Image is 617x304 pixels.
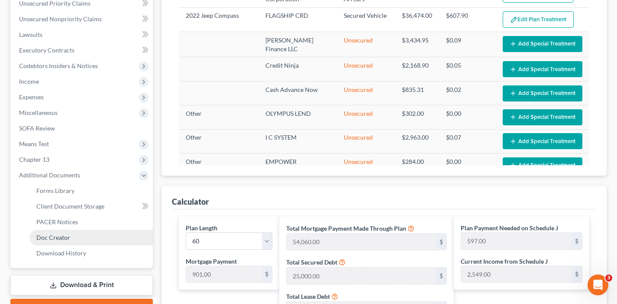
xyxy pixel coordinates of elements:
span: Means Test [19,140,49,147]
a: SOFA Review [12,121,153,136]
a: Download & Print [10,275,153,295]
td: EMPOWER [258,154,337,177]
a: Client Document Storage [29,199,153,214]
td: $607.90 [439,7,496,32]
input: 0.00 [287,268,436,284]
div: $ [436,234,446,250]
span: Forms Library [36,187,74,194]
td: FLAGSHIP CRD [258,7,337,32]
div: Calculator [172,196,209,207]
button: Edit Plan Treatment [503,11,574,28]
td: $2,963.00 [395,129,439,153]
input: 0.00 [461,233,572,249]
span: Income [19,78,39,85]
td: $2,168.90 [395,57,439,81]
input: 0.00 [287,234,436,250]
td: $36,474.00 [395,7,439,32]
label: Total Secured Debt [286,258,337,267]
td: $835.31 [395,81,439,105]
span: Codebtors Insiders & Notices [19,62,98,69]
td: $0.02 [439,81,496,105]
span: Expenses [19,93,44,101]
td: Credit Ninja [258,57,337,81]
span: Download History [36,249,86,257]
td: $0.00 [439,154,496,177]
img: edit-pencil-c1479a1de80d8dea1e2430c2f745a3c6a07e9d7aa2eeffe225670001d78357a8.svg [510,16,517,23]
span: Chapter 13 [19,156,49,163]
button: Add Special Treatment [503,61,582,77]
span: Doc Creator [36,234,70,241]
td: OLYMPUS LEND [258,105,337,129]
label: Plan Length [186,223,217,232]
span: 3 [605,275,612,281]
a: Lawsuits [12,27,153,42]
a: PACER Notices [29,214,153,230]
a: Doc Creator [29,230,153,245]
a: Unsecured Nonpriority Claims [12,11,153,27]
td: Other [179,129,258,153]
td: $0.07 [439,129,496,153]
td: I C SYSTEM [258,129,337,153]
td: $0.00 [439,105,496,129]
td: Unsecured [337,57,395,81]
td: $3,434.95 [395,32,439,57]
td: $0.05 [439,57,496,81]
label: Plan Payment Needed on Schedule J [461,223,558,232]
button: Add Special Treatment [503,109,582,125]
span: Unsecured Nonpriority Claims [19,15,102,23]
span: Executory Contracts [19,46,74,54]
span: Miscellaneous [19,109,58,116]
span: PACER Notices [36,218,78,226]
td: $302.00 [395,105,439,129]
div: $ [262,266,272,283]
div: $ [436,268,446,284]
button: Add Special Treatment [503,36,582,52]
td: $0.09 [439,32,496,57]
td: $284.00 [395,154,439,177]
input: 0.00 [186,266,262,283]
td: Unsecured [337,105,395,129]
input: 0.00 [461,266,572,283]
td: Cash Advance Now [258,81,337,105]
td: Unsecured [337,154,395,177]
span: SOFA Review [19,124,55,132]
a: Download History [29,245,153,261]
label: Total Lease Debt [286,292,330,301]
a: Forms Library [29,183,153,199]
span: Client Document Storage [36,203,104,210]
td: 2022 Jeep Compass [179,7,258,32]
label: Mortgage Payment [186,257,237,266]
td: [PERSON_NAME] Finance LLC [258,32,337,57]
button: Add Special Treatment [503,85,582,101]
td: Unsecured [337,81,395,105]
td: Other [179,105,258,129]
td: Unsecured [337,32,395,57]
button: Add Special Treatment [503,133,582,149]
div: $ [572,233,582,249]
label: Current Income from Schedule J [461,257,548,266]
iframe: Intercom live chat [588,275,608,295]
label: Total Mortgage Payment Made Through Plan [286,224,406,233]
a: Executory Contracts [12,42,153,58]
td: Secured Vehicle [337,7,395,32]
div: $ [572,266,582,283]
span: Additional Documents [19,171,80,179]
button: Add Special Treatment [503,157,582,173]
td: Unsecured [337,129,395,153]
span: Lawsuits [19,31,42,38]
td: Other [179,154,258,177]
